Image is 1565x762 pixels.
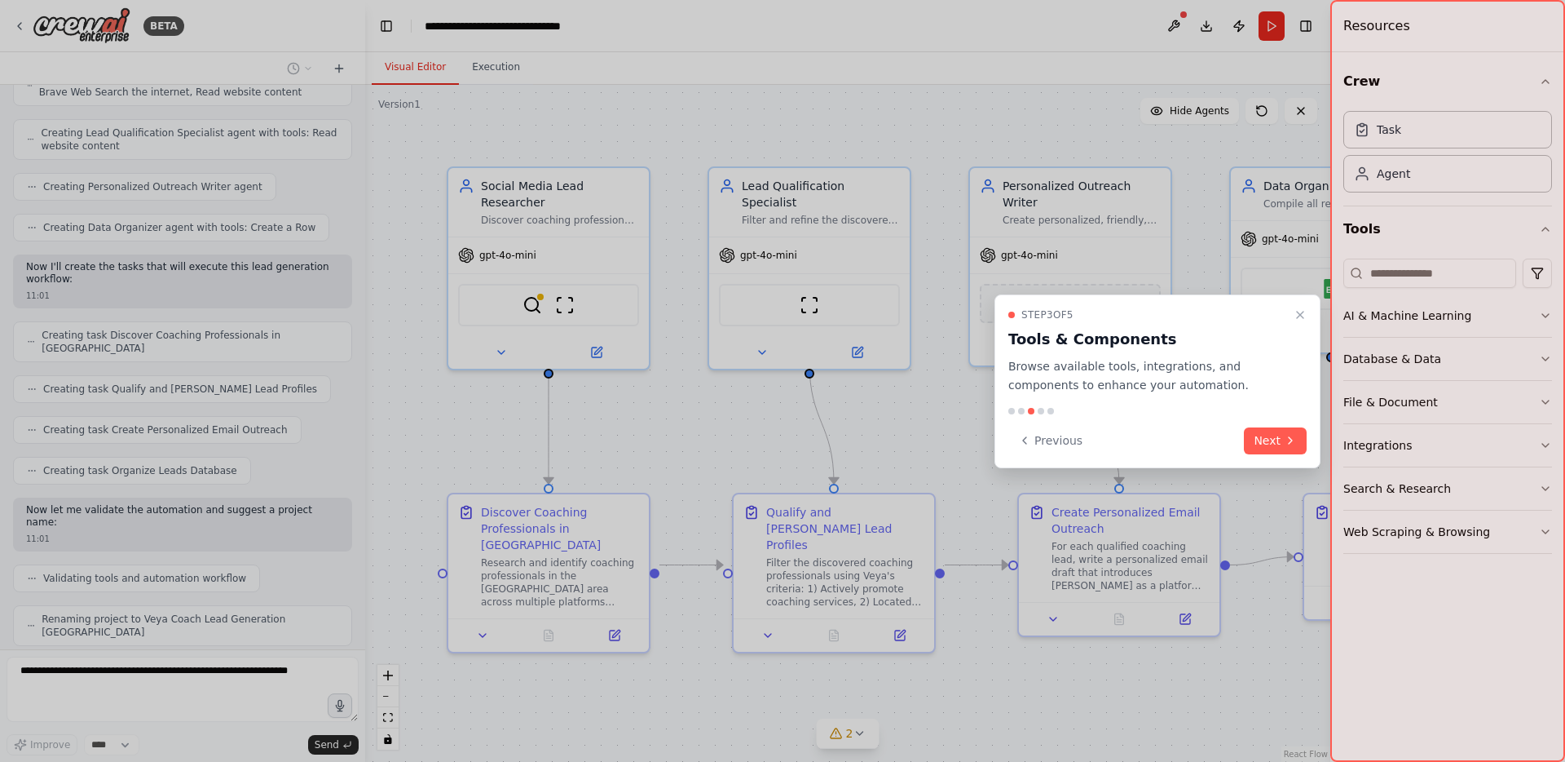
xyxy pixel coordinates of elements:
button: Close walkthrough [1290,305,1310,325]
button: Previous [1008,428,1092,454]
span: Step 3 of 5 [1021,308,1073,321]
p: Browse available tools, integrations, and components to enhance your automation. [1008,357,1287,395]
h3: Tools & Components [1008,328,1287,351]
button: Hide left sidebar [375,15,398,38]
button: Next [1244,428,1307,454]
